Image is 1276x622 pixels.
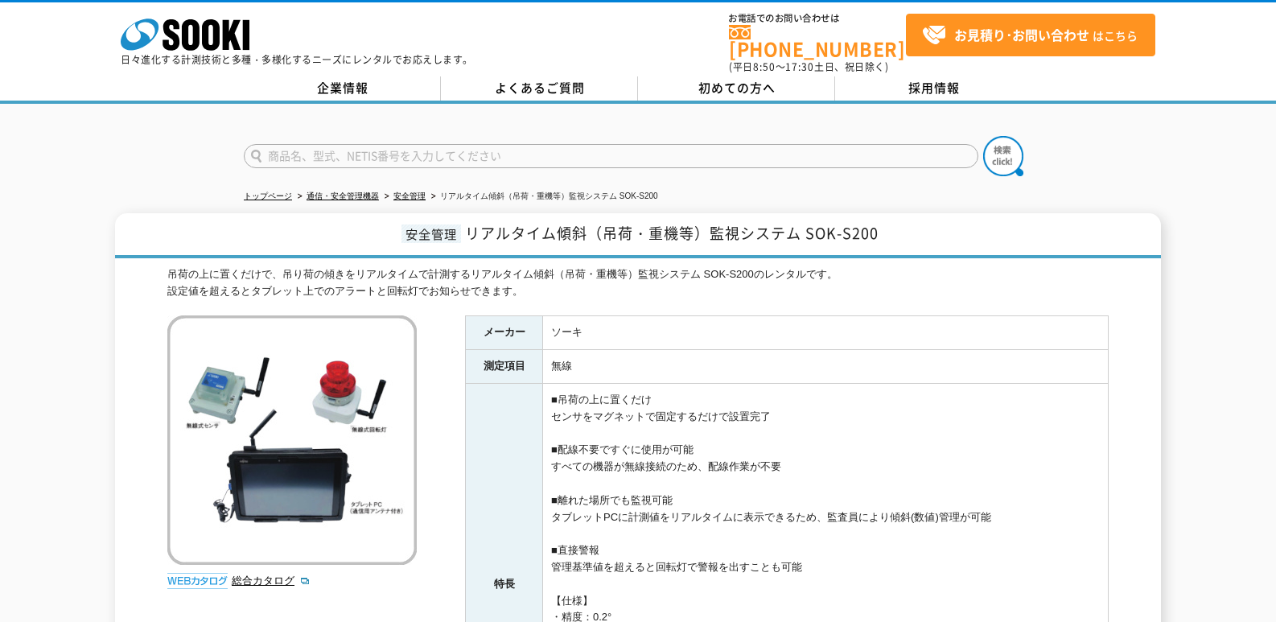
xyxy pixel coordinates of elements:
td: ソーキ [543,316,1109,350]
a: 採用情報 [835,76,1032,101]
th: メーカー [466,316,543,350]
a: [PHONE_NUMBER] [729,25,906,58]
img: webカタログ [167,573,228,589]
span: 17:30 [785,60,814,74]
p: 日々進化する計測技術と多種・多様化するニーズにレンタルでお応えします。 [121,55,473,64]
a: トップページ [244,192,292,200]
span: お電話でのお問い合わせは [729,14,906,23]
span: 初めての方へ [698,79,776,97]
span: 8:50 [753,60,776,74]
span: リアルタイム傾斜（吊荷・重機等）監視システム SOK-S200 [465,222,879,244]
a: お見積り･お問い合わせはこちら [906,14,1155,56]
div: 吊荷の上に置くだけで、吊り荷の傾きをリアルタイムで計測するリアルタイム傾斜（吊荷・重機等）監視システム SOK-S200のレンタルです。 設定値を超えるとタブレット上でのアラートと回転灯でお知ら... [167,266,1109,300]
span: (平日 ～ 土日、祝日除く) [729,60,888,74]
a: 安全管理 [393,192,426,200]
span: はこちら [922,23,1138,47]
a: よくあるご質問 [441,76,638,101]
li: リアルタイム傾斜（吊荷・重機等）監視システム SOK-S200 [428,188,658,205]
th: 測定項目 [466,350,543,384]
a: 初めての方へ [638,76,835,101]
a: 企業情報 [244,76,441,101]
a: 通信・安全管理機器 [307,192,379,200]
span: 安全管理 [401,224,461,243]
input: 商品名、型式、NETIS番号を入力してください [244,144,978,168]
strong: お見積り･お問い合わせ [954,25,1089,44]
img: リアルタイム傾斜（吊荷・重機等）監視システム SOK-S200 [167,315,417,565]
img: btn_search.png [983,136,1023,176]
td: 無線 [543,350,1109,384]
a: 総合カタログ [232,575,311,587]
